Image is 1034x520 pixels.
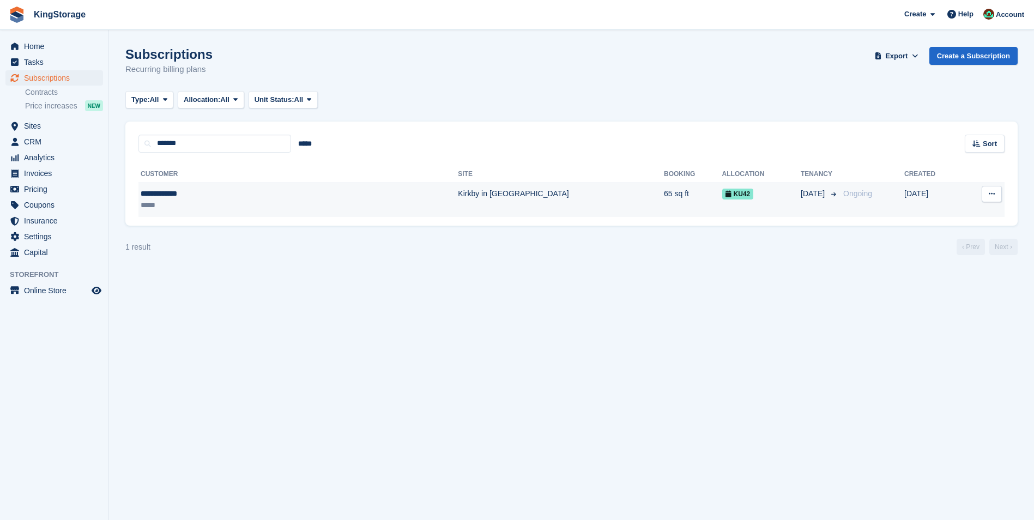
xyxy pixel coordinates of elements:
[220,94,229,105] span: All
[10,269,108,280] span: Storefront
[801,166,839,183] th: Tenancy
[24,166,89,181] span: Invoices
[5,245,103,260] a: menu
[29,5,90,23] a: KingStorage
[996,9,1024,20] span: Account
[24,213,89,228] span: Insurance
[5,197,103,213] a: menu
[929,47,1018,65] a: Create a Subscription
[24,55,89,70] span: Tasks
[24,283,89,298] span: Online Store
[904,183,962,217] td: [DATE]
[5,55,103,70] a: menu
[885,51,908,62] span: Export
[843,189,872,198] span: Ongoing
[5,134,103,149] a: menu
[24,134,89,149] span: CRM
[25,87,103,98] a: Contracts
[24,150,89,165] span: Analytics
[85,100,103,111] div: NEW
[25,100,103,112] a: Price increases NEW
[989,239,1018,255] a: Next
[24,70,89,86] span: Subscriptions
[150,94,159,105] span: All
[5,39,103,54] a: menu
[5,166,103,181] a: menu
[138,166,458,183] th: Customer
[873,47,921,65] button: Export
[983,138,997,149] span: Sort
[24,118,89,134] span: Sites
[722,189,754,199] span: KU42
[904,166,962,183] th: Created
[178,91,244,109] button: Allocation: All
[664,166,722,183] th: Booking
[125,63,213,76] p: Recurring billing plans
[664,183,722,217] td: 65 sq ft
[954,239,1020,255] nav: Page
[25,101,77,111] span: Price increases
[184,94,220,105] span: Allocation:
[5,213,103,228] a: menu
[24,229,89,244] span: Settings
[983,9,994,20] img: John King
[5,150,103,165] a: menu
[24,197,89,213] span: Coupons
[801,188,827,199] span: [DATE]
[957,239,985,255] a: Previous
[125,47,213,62] h1: Subscriptions
[24,245,89,260] span: Capital
[5,283,103,298] a: menu
[5,182,103,197] a: menu
[5,118,103,134] a: menu
[9,7,25,23] img: stora-icon-8386f47178a22dfd0bd8f6a31ec36ba5ce8667c1dd55bd0f319d3a0aa187defe.svg
[722,166,801,183] th: Allocation
[249,91,318,109] button: Unit Status: All
[5,229,103,244] a: menu
[90,284,103,297] a: Preview store
[958,9,973,20] span: Help
[131,94,150,105] span: Type:
[294,94,304,105] span: All
[125,241,150,253] div: 1 result
[24,182,89,197] span: Pricing
[5,70,103,86] a: menu
[24,39,89,54] span: Home
[904,9,926,20] span: Create
[255,94,294,105] span: Unit Status:
[458,183,664,217] td: Kirkby in [GEOGRAPHIC_DATA]
[125,91,173,109] button: Type: All
[458,166,664,183] th: Site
